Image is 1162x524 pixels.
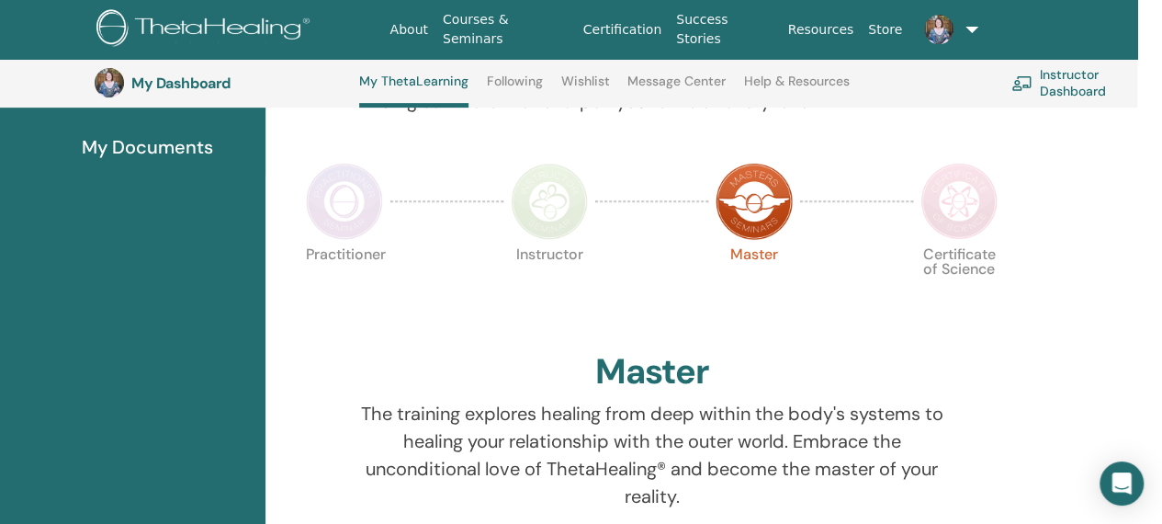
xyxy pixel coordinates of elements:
a: Message Center [627,74,726,103]
p: Master [716,247,793,325]
span: My Documents [82,133,213,161]
img: default.jpg [924,15,953,44]
a: Store [861,13,909,47]
h3: My Dashboard [131,74,315,92]
p: Instructor [511,247,588,325]
img: Certificate of Science [920,163,998,240]
a: Resources [781,13,862,47]
a: Success Stories [669,3,780,56]
img: chalkboard-teacher.svg [1011,75,1032,91]
div: Open Intercom Messenger [1100,461,1144,506]
a: Instructor Dashboard [1011,63,1162,103]
a: My ThetaLearning [359,74,468,108]
img: Instructor [511,163,588,240]
a: About [383,13,435,47]
img: default.jpg [95,68,124,97]
img: Master [716,163,793,240]
p: Practitioner [306,247,383,325]
img: Practitioner [306,163,383,240]
a: Certification [576,13,669,47]
p: The training explores healing from deep within the body's systems to healing your relationship wi... [360,400,944,510]
h2: Master [595,351,709,393]
p: Certificate of Science [920,247,998,325]
a: Following [487,74,543,103]
a: Help & Resources [744,74,850,103]
img: logo.png [96,9,316,51]
a: Wishlist [561,74,610,103]
a: Courses & Seminars [435,3,576,56]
